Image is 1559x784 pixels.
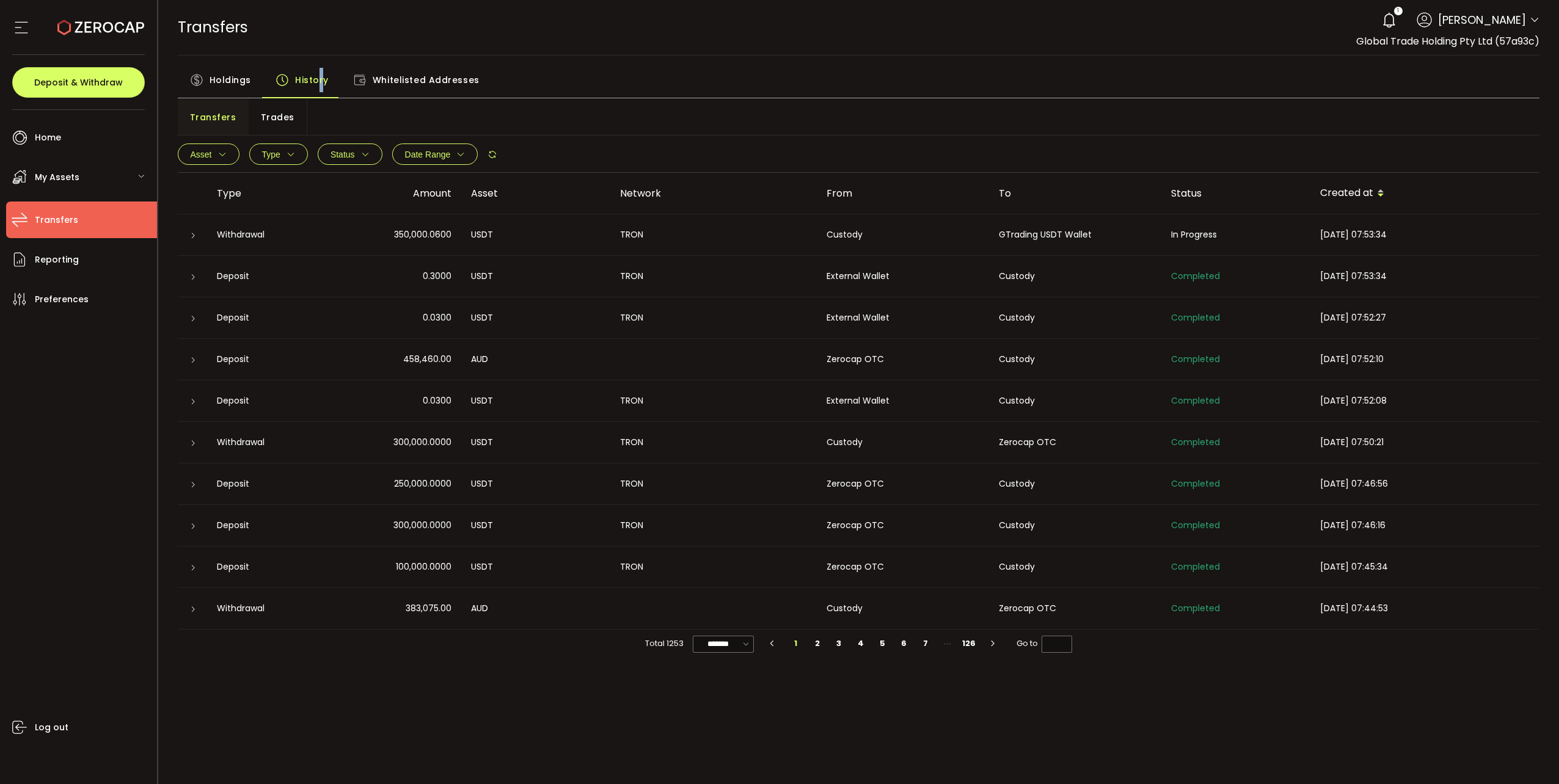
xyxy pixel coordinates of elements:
span: Transfers [190,105,236,129]
li: 1 [785,635,807,652]
span: Home [35,129,61,147]
span: Type [262,150,280,159]
li: 126 [958,635,980,652]
span: Reporting [35,251,79,269]
li: 5 [872,635,894,652]
button: Date Range [392,143,478,165]
span: Total 1253 [645,635,684,652]
span: Go to [1017,635,1072,652]
button: Deposit & Withdraw [12,67,145,98]
span: History [295,68,329,92]
iframe: Chat Widget [1417,652,1559,784]
li: 7 [915,635,937,652]
button: Asset [178,143,239,165]
span: Transfers [35,211,78,229]
span: Preferences [35,291,89,308]
li: 4 [850,635,872,652]
li: 2 [806,635,828,652]
span: Asset [191,150,212,159]
span: Log out [35,719,68,736]
span: Status [330,150,355,159]
span: [PERSON_NAME] [1438,12,1526,28]
span: Global Trade Holding Pty Ltd (57a93c) [1356,34,1539,48]
li: 3 [828,635,850,652]
span: Deposit & Withdraw [34,78,123,87]
span: Trades [261,105,294,129]
span: Holdings [210,68,251,92]
span: Transfers [178,16,248,38]
span: Whitelisted Addresses [373,68,480,92]
li: 6 [893,635,915,652]
button: Type [249,143,308,165]
span: Date Range [405,150,451,159]
button: Status [318,143,382,165]
span: My Assets [35,169,79,186]
span: 1 [1397,7,1399,15]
